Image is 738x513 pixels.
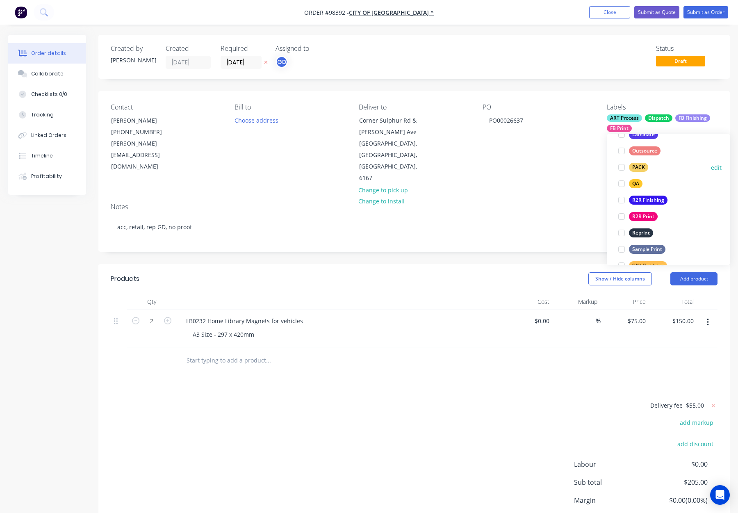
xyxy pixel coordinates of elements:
div: Assigned to [276,45,358,52]
div: Linked Orders [31,132,66,139]
div: [PHONE_NUMBER] [111,126,179,138]
button: Sample Print [615,244,669,255]
div: ART Process [607,114,642,122]
button: Tracking [8,105,86,125]
div: Collaborate [31,70,64,78]
span: Margin [574,495,647,505]
button: SAV Finishing [615,260,670,271]
div: [PERSON_NAME] [111,115,179,126]
div: Total [649,294,697,310]
div: acc, retail, rep GD, no proof [111,214,717,239]
button: Outsource [615,145,664,157]
div: Qty [127,294,176,310]
button: add markup [675,417,717,428]
div: Corner Sulphur Rd & [PERSON_NAME] Ave[GEOGRAPHIC_DATA], [GEOGRAPHIC_DATA], [GEOGRAPHIC_DATA], 6167 [352,114,434,184]
div: Timeline [31,152,53,160]
div: Open Intercom Messenger [710,485,730,505]
button: QA [615,178,646,189]
div: Required [221,45,266,52]
div: Laminate [629,130,658,139]
div: FB Print [607,125,632,132]
div: Created [166,45,211,52]
div: Outsource [629,146,661,155]
button: Submit as Order [683,6,728,18]
span: $205.00 [647,477,708,487]
div: [PERSON_NAME] [111,56,156,64]
button: Change to pick up [354,184,412,195]
button: R2R Print [615,211,661,222]
div: Order details [31,50,66,57]
button: Profitability [8,166,86,187]
div: PACK [629,163,648,172]
button: Order details [8,43,86,64]
input: Start typing to add a product... [186,352,350,369]
div: Corner Sulphur Rd & [PERSON_NAME] Ave [359,115,427,138]
div: Price [601,294,649,310]
div: A3 Size - 297 x 420mm [186,328,261,340]
div: [PERSON_NAME][PHONE_NUMBER][PERSON_NAME][EMAIL_ADDRESS][DOMAIN_NAME] [104,114,186,173]
button: Timeline [8,146,86,166]
button: Linked Orders [8,125,86,146]
div: LB0232 Home Library Magnets for vehicles [180,315,310,327]
button: Reprint [615,227,656,239]
button: Add product [670,272,717,285]
span: Sub total [574,477,647,487]
div: Products [111,274,139,284]
button: add discount [673,438,717,449]
div: Labels [607,103,717,111]
span: % [596,316,601,326]
div: SAV Finishing [629,261,667,270]
span: $0.00 [647,459,708,469]
div: Profitability [31,173,62,180]
div: FB Finishing [675,114,710,122]
div: Deliver to [359,103,469,111]
span: Draft [656,56,705,66]
span: Order #98392 - [304,9,349,16]
div: Status [656,45,717,52]
div: Dispatch [645,114,672,122]
div: [GEOGRAPHIC_DATA], [GEOGRAPHIC_DATA], [GEOGRAPHIC_DATA], 6167 [359,138,427,184]
div: R2R Print [629,212,658,221]
button: Collaborate [8,64,86,84]
button: edit [711,163,722,172]
div: Bill to [235,103,345,111]
div: QA [629,179,642,188]
button: Change to install [354,196,409,207]
button: Checklists 0/0 [8,84,86,105]
div: Created by [111,45,156,52]
div: R2R Finishing [629,196,667,205]
button: Submit as Quote [634,6,679,18]
div: PO [483,103,593,111]
div: Markup [553,294,601,310]
div: [PERSON_NAME][EMAIL_ADDRESS][DOMAIN_NAME] [111,138,179,172]
span: Delivery fee [650,401,683,409]
div: PO00026637 [483,114,530,126]
div: Notes [111,203,717,211]
img: Factory [15,6,27,18]
button: Show / Hide columns [588,272,652,285]
button: Close [589,6,630,18]
div: Checklists 0/0 [31,91,67,98]
div: Contact [111,103,221,111]
div: Reprint [629,228,653,237]
a: City of [GEOGRAPHIC_DATA] ^ [349,9,434,16]
div: Tracking [31,111,54,119]
div: Cost [504,294,553,310]
button: R2R Finishing [615,194,671,206]
button: Choose address [230,114,282,125]
button: PACK [615,162,651,173]
button: GD [276,56,288,68]
span: $0.00 ( 0.00 %) [647,495,708,505]
button: Laminate [615,129,661,140]
span: Labour [574,459,647,469]
span: $55.00 [686,401,704,410]
div: Sample Print [629,245,665,254]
